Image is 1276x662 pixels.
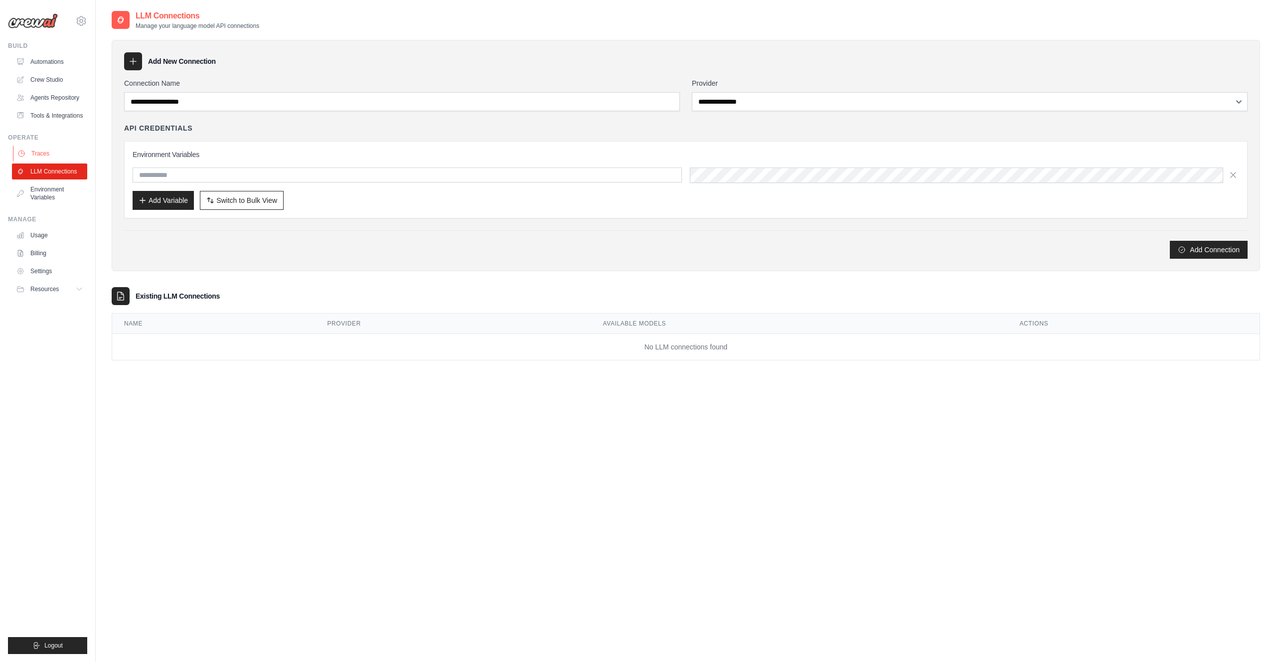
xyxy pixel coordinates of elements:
[112,333,1260,360] td: No LLM connections found
[44,642,63,650] span: Logout
[12,90,87,106] a: Agents Repository
[12,164,87,179] a: LLM Connections
[12,108,87,124] a: Tools & Integrations
[112,314,315,334] th: Name
[136,22,259,30] p: Manage your language model API connections
[30,285,59,293] span: Resources
[200,191,284,210] button: Switch to Bulk View
[1170,241,1248,259] button: Add Connection
[692,78,1248,88] label: Provider
[12,281,87,297] button: Resources
[136,291,220,301] h3: Existing LLM Connections
[591,314,1008,334] th: Available Models
[133,191,194,210] button: Add Variable
[12,263,87,279] a: Settings
[8,134,87,142] div: Operate
[8,42,87,50] div: Build
[12,227,87,243] a: Usage
[12,72,87,88] a: Crew Studio
[12,181,87,205] a: Environment Variables
[136,10,259,22] h2: LLM Connections
[124,123,192,133] h4: API Credentials
[148,56,216,66] h3: Add New Connection
[315,314,591,334] th: Provider
[216,195,277,205] span: Switch to Bulk View
[8,13,58,28] img: Logo
[12,54,87,70] a: Automations
[12,245,87,261] a: Billing
[8,637,87,654] button: Logout
[133,150,1239,160] h3: Environment Variables
[13,146,88,162] a: Traces
[124,78,680,88] label: Connection Name
[1007,314,1260,334] th: Actions
[8,215,87,223] div: Manage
